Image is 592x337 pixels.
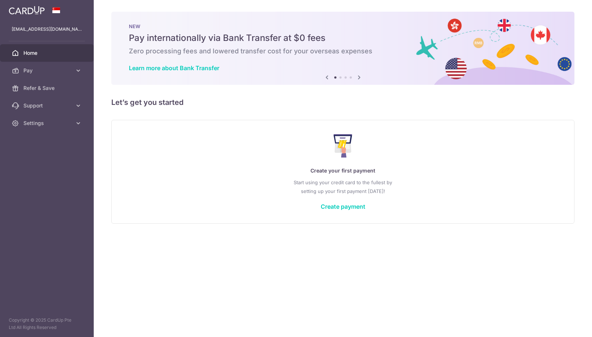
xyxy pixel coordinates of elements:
p: Start using your credit card to the fullest by setting up your first payment [DATE]! [126,178,559,196]
span: Pay [23,67,72,74]
span: Home [23,49,72,57]
span: Refer & Save [23,84,72,92]
span: Settings [23,120,72,127]
img: Bank transfer banner [111,12,574,85]
p: NEW [129,23,557,29]
span: Support [23,102,72,109]
a: Create payment [321,203,365,210]
p: [EMAIL_ADDRESS][DOMAIN_NAME] [12,26,82,33]
img: CardUp [9,6,45,15]
h5: Pay internationally via Bank Transfer at $0 fees [129,32,557,44]
p: Create your first payment [126,166,559,175]
h5: Let’s get you started [111,96,574,108]
a: Learn more about Bank Transfer [129,64,219,72]
h6: Zero processing fees and lowered transfer cost for your overseas expenses [129,47,557,56]
img: Make Payment [334,134,352,158]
